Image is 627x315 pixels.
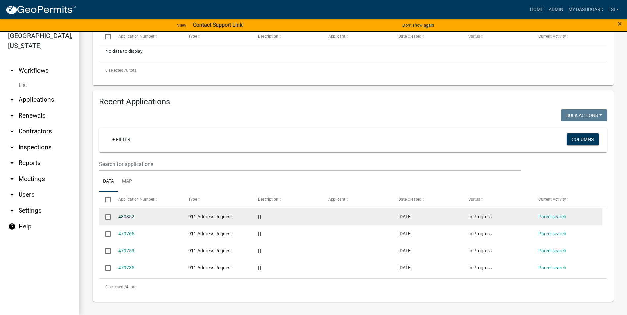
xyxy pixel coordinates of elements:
datatable-header-cell: Status [462,29,532,45]
a: + Filter [107,133,136,145]
i: arrow_drop_down [8,191,16,199]
span: In Progress [468,214,492,219]
i: arrow_drop_up [8,67,16,75]
span: 09/17/2025 [398,231,412,236]
a: Data [99,171,118,192]
button: Bulk Actions [561,109,607,121]
span: | | [258,214,261,219]
div: 4 total [99,279,607,295]
i: arrow_drop_down [8,207,16,215]
datatable-header-cell: Status [462,192,532,208]
datatable-header-cell: Description [252,192,322,208]
span: Current Activity [538,197,566,202]
span: In Progress [468,248,492,253]
datatable-header-cell: Description [252,29,322,45]
span: × [618,19,622,28]
span: Application Number [118,197,154,202]
datatable-header-cell: Applicant [322,29,392,45]
span: 911 Address Request [188,214,232,219]
span: 911 Address Request [188,265,232,270]
span: 09/17/2025 [398,265,412,270]
a: Parcel search [538,265,566,270]
span: Status [468,197,480,202]
i: arrow_drop_down [8,143,16,151]
span: In Progress [468,231,492,236]
i: arrow_drop_down [8,127,16,135]
span: 09/17/2025 [398,248,412,253]
i: help [8,223,16,230]
a: esi [606,3,622,16]
a: 480352 [118,214,134,219]
i: arrow_drop_down [8,96,16,104]
button: Don't show again [400,20,437,31]
datatable-header-cell: Application Number [112,29,182,45]
div: 0 total [99,62,607,79]
a: View [175,20,189,31]
span: In Progress [468,265,492,270]
a: 479753 [118,248,134,253]
a: Admin [546,3,566,16]
input: Search for applications [99,157,521,171]
span: | | [258,231,261,236]
span: Date Created [398,34,421,39]
span: Date Created [398,197,421,202]
datatable-header-cell: Date Created [392,29,462,45]
datatable-header-cell: Type [182,192,252,208]
span: Applicant [328,34,345,39]
strong: Contact Support Link! [193,22,244,28]
span: | | [258,265,261,270]
a: Parcel search [538,231,566,236]
div: No data to display [99,45,607,62]
span: Application Number [118,34,154,39]
span: Description [258,197,278,202]
datatable-header-cell: Application Number [112,192,182,208]
span: Applicant [328,197,345,202]
datatable-header-cell: Select [99,192,112,208]
a: 479735 [118,265,134,270]
button: Close [618,20,622,28]
datatable-header-cell: Applicant [322,192,392,208]
h4: Recent Applications [99,97,607,107]
datatable-header-cell: Current Activity [532,192,602,208]
a: Home [528,3,546,16]
span: Status [468,34,480,39]
span: 0 selected / [105,68,126,73]
i: arrow_drop_down [8,159,16,167]
i: arrow_drop_down [8,112,16,120]
span: Type [188,34,197,39]
span: 09/18/2025 [398,214,412,219]
a: 479765 [118,231,134,236]
span: | | [258,248,261,253]
span: Description [258,34,278,39]
span: 0 selected / [105,285,126,289]
a: My Dashboard [566,3,606,16]
datatable-header-cell: Type [182,29,252,45]
datatable-header-cell: Date Created [392,192,462,208]
span: 911 Address Request [188,231,232,236]
a: Parcel search [538,248,566,253]
span: Type [188,197,197,202]
datatable-header-cell: Select [99,29,112,45]
span: 911 Address Request [188,248,232,253]
datatable-header-cell: Current Activity [532,29,602,45]
a: Parcel search [538,214,566,219]
a: Map [118,171,136,192]
span: Current Activity [538,34,566,39]
button: Columns [567,133,599,145]
i: arrow_drop_down [8,175,16,183]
